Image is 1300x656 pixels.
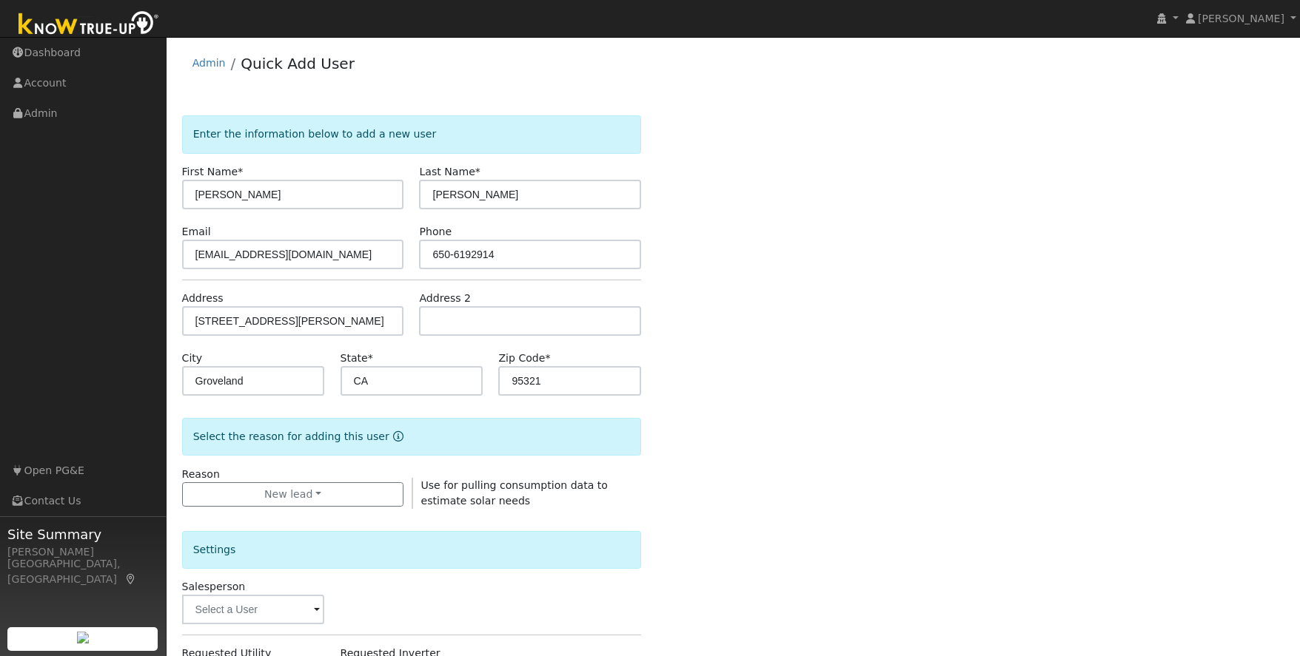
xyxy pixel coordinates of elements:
button: New lead [182,482,404,507]
label: First Name [182,164,244,180]
label: State [341,351,373,366]
label: Phone [419,224,452,240]
span: Site Summary [7,524,158,544]
div: [PERSON_NAME] [7,544,158,560]
span: [PERSON_NAME] [1198,13,1284,24]
a: Map [124,573,138,585]
label: Email [182,224,211,240]
label: Reason [182,467,220,482]
a: Reason for new user [389,430,403,442]
a: Admin [192,57,226,69]
input: Select a User [182,595,325,624]
div: Settings [182,531,642,569]
a: Quick Add User [241,55,355,72]
div: Select the reason for adding this user [182,418,642,456]
span: Use for pulling consumption data to estimate solar needs [421,479,607,507]
span: Required [475,166,480,177]
span: Required [545,352,550,364]
label: Address 2 [419,291,471,306]
label: City [182,351,203,366]
label: Salesperson [182,579,246,595]
label: Last Name [419,164,480,180]
span: Required [368,352,373,364]
div: Enter the information below to add a new user [182,115,642,153]
img: Know True-Up [11,8,167,41]
div: [GEOGRAPHIC_DATA], [GEOGRAPHIC_DATA] [7,556,158,587]
label: Address [182,291,224,306]
label: Zip Code [498,351,550,366]
img: retrieve [77,632,89,643]
span: Required [238,166,243,177]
